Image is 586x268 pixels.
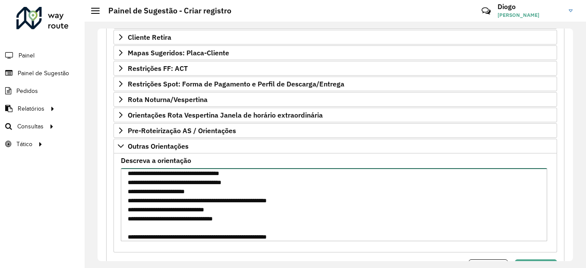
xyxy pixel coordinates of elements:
[113,77,557,91] a: Restrições Spot: Forma de Pagamento e Perfil de Descarga/Entrega
[113,61,557,76] a: Restrições FF: ACT
[128,65,188,72] span: Restrições FF: ACT
[113,108,557,122] a: Orientações Rota Vespertina Janela de horário extraordinária
[128,112,323,118] span: Orientações Rota Vespertina Janela de horário extraordinária
[128,143,189,150] span: Outras Orientações
[113,92,557,107] a: Rota Noturna/Vespertina
[128,34,171,41] span: Cliente Retira
[498,11,562,19] span: [PERSON_NAME]
[113,153,557,252] div: Outras Orientações
[18,104,44,113] span: Relatórios
[16,86,38,96] span: Pedidos
[128,127,236,134] span: Pre-Roteirização AS / Orientações
[16,140,32,149] span: Tático
[100,6,231,16] h2: Painel de Sugestão - Criar registro
[17,122,44,131] span: Consultas
[18,69,69,78] span: Painel de Sugestão
[121,155,191,166] label: Descreva a orientação
[113,123,557,138] a: Pre-Roteirização AS / Orientações
[113,30,557,45] a: Cliente Retira
[19,51,35,60] span: Painel
[113,139,557,153] a: Outras Orientações
[128,49,229,56] span: Mapas Sugeridos: Placa-Cliente
[477,2,495,20] a: Contato Rápido
[113,45,557,60] a: Mapas Sugeridos: Placa-Cliente
[498,3,562,11] h3: Diogo
[128,80,344,87] span: Restrições Spot: Forma de Pagamento e Perfil de Descarga/Entrega
[128,96,208,103] span: Rota Noturna/Vespertina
